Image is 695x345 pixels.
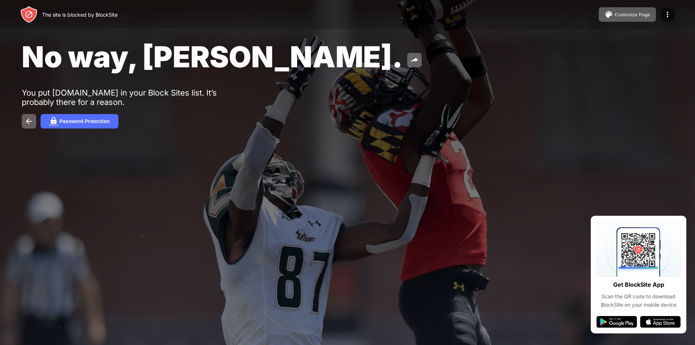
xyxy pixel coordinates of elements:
div: Get BlockSite App [613,279,664,290]
div: Customize Page [615,12,650,17]
img: header-logo.svg [20,6,38,23]
img: pallet.svg [605,10,613,19]
button: Customize Page [599,7,656,22]
img: qrcode.svg [597,222,681,277]
img: google-play.svg [597,316,637,328]
img: app-store.svg [640,316,681,328]
span: No way, [PERSON_NAME]. [22,39,403,74]
img: password.svg [49,117,58,126]
div: Scan the QR code to download BlockSite on your mobile device [597,293,681,309]
img: menu-icon.svg [663,10,672,19]
img: share.svg [410,56,419,64]
button: Password Protection [41,114,118,129]
div: Password Protection [59,118,110,124]
img: back.svg [25,117,33,126]
div: The site is blocked by BlockSite [42,12,118,18]
div: You put [DOMAIN_NAME] in your Block Sites list. It’s probably there for a reason. [22,88,245,107]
